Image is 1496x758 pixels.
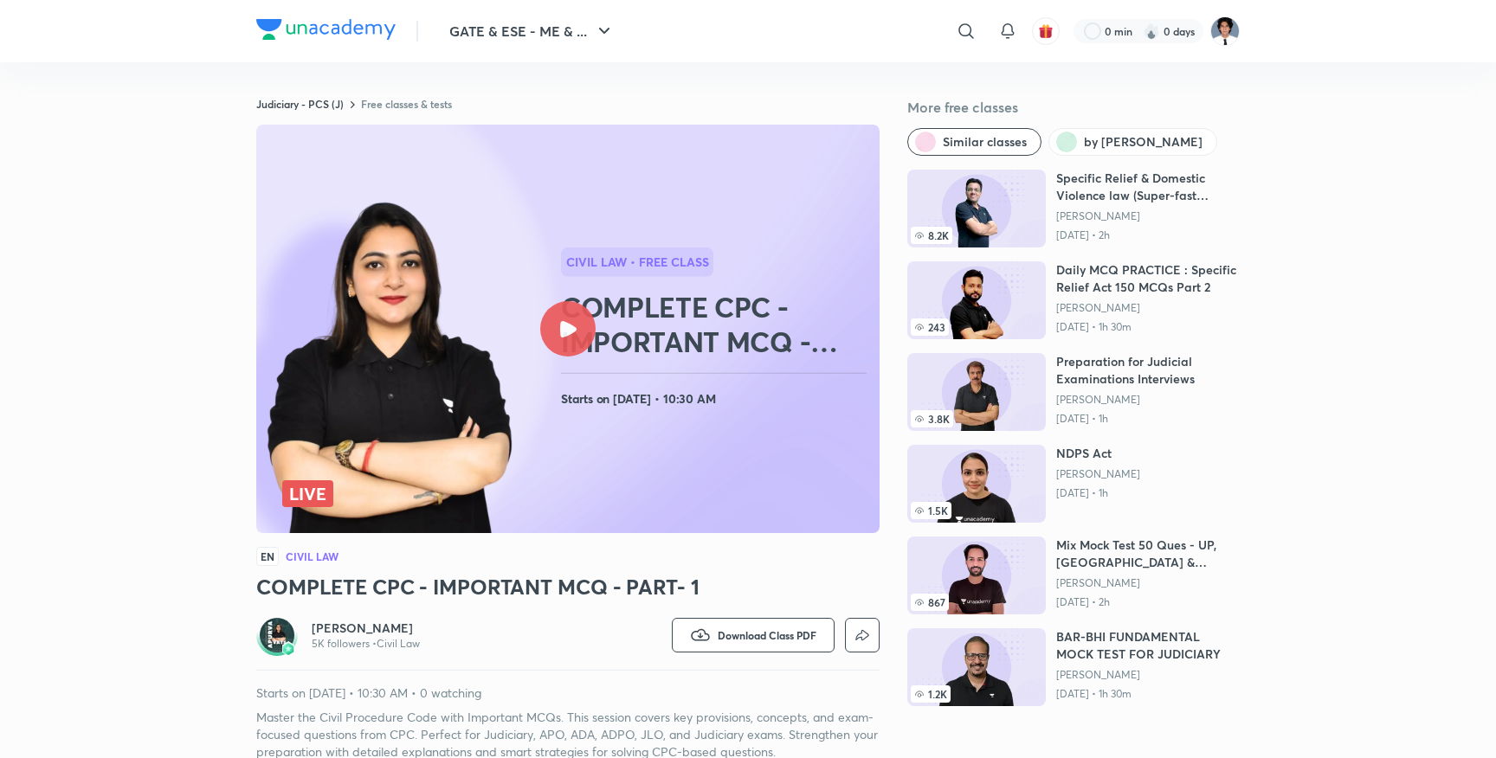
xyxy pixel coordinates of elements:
[1032,17,1060,45] button: avatar
[1048,128,1217,156] button: by Apurva Vats
[911,594,949,611] span: 867
[1084,133,1203,151] span: by Apurva Vats
[1056,595,1240,609] p: [DATE] • 2h
[256,547,279,566] span: EN
[1038,23,1054,39] img: avatar
[260,618,294,652] img: Avatar
[911,227,952,244] span: 8.2K
[256,684,880,702] p: Starts on [DATE] • 10:30 AM • 0 watching
[439,14,625,48] button: GATE & ESE - ME & ...
[256,19,396,40] img: Company Logo
[561,388,873,410] h4: Starts on [DATE] • 10:30 AM
[1056,261,1240,296] h6: Daily MCQ PRACTICE : Specific Relief Act 150 MCQs Part 2
[361,97,452,111] a: Free classes & tests
[911,410,953,427] span: 3.8K
[282,643,294,655] img: badge
[943,133,1027,151] span: Similar classes
[718,628,816,642] span: Download Class PDF
[286,551,338,562] h4: Civil Law
[1056,228,1240,242] p: [DATE] • 2h
[1056,353,1240,388] h6: Preparation for Judicial Examinations Interviews
[1056,393,1240,407] a: [PERSON_NAME]
[1056,576,1240,590] a: [PERSON_NAME]
[1143,22,1160,40] img: streak
[1056,687,1240,701] p: [DATE] • 1h 30m
[256,19,396,44] a: Company Logo
[1056,301,1240,315] a: [PERSON_NAME]
[312,620,420,637] a: [PERSON_NAME]
[1056,486,1140,500] p: [DATE] • 1h
[907,128,1041,156] button: Similar classes
[1056,628,1240,663] h6: BAR-BHI FUNDAMENTAL MOCK TEST FOR JUDICIARY
[1210,16,1240,46] img: Kiren Joseph
[1056,467,1140,481] a: [PERSON_NAME]
[907,97,1240,118] h5: More free classes
[312,637,420,651] p: 5K followers • Civil Law
[256,573,880,601] h3: COMPLETE CPC - IMPORTANT MCQ - PART- 1
[561,290,873,359] h2: COMPLETE CPC - IMPORTANT MCQ - PART- 1
[911,685,951,703] span: 1.2K
[1056,536,1240,571] h6: Mix Mock Test 50 Ques - UP, [GEOGRAPHIC_DATA] & [GEOGRAPHIC_DATA] PCS(J)
[256,97,344,111] a: Judiciary - PCS (J)
[911,318,949,336] span: 243
[1056,412,1240,426] p: [DATE] • 1h
[1056,668,1240,682] a: [PERSON_NAME]
[1056,209,1240,223] a: [PERSON_NAME]
[672,618,835,652] button: Download Class PDF
[1056,320,1240,334] p: [DATE] • 1h 30m
[1056,445,1140,462] h6: NDPS Act
[256,614,298,656] a: Avatarbadge
[1056,170,1240,204] h6: Specific Relief & Domestic Violence law (Super-fast Revision)
[911,502,951,519] span: 1.5K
